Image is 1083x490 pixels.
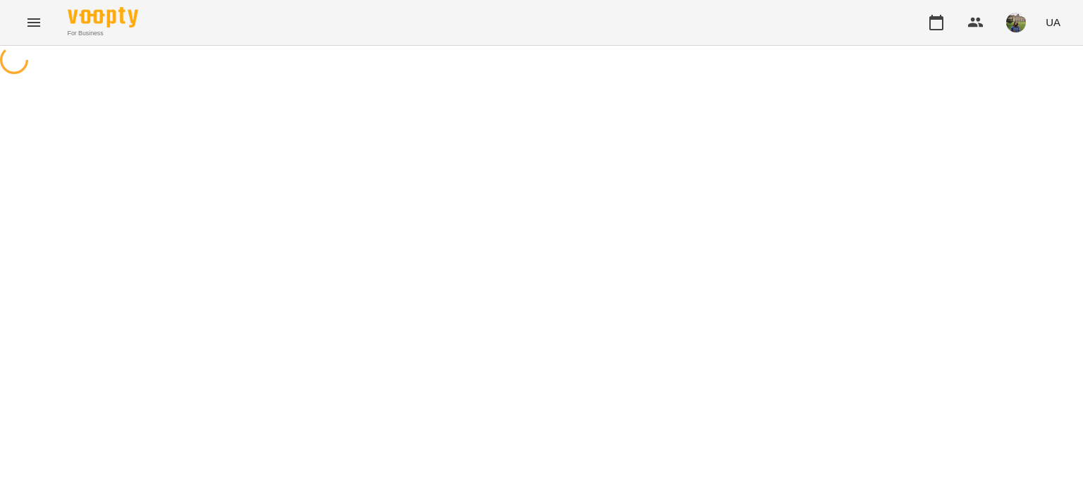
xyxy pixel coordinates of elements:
[1006,13,1026,32] img: f01d4343db5c932fedd74e1c54090270.jpg
[68,7,138,27] img: Voopty Logo
[68,29,138,38] span: For Business
[1046,15,1060,30] span: UA
[1040,9,1066,35] button: UA
[17,6,51,39] button: Menu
